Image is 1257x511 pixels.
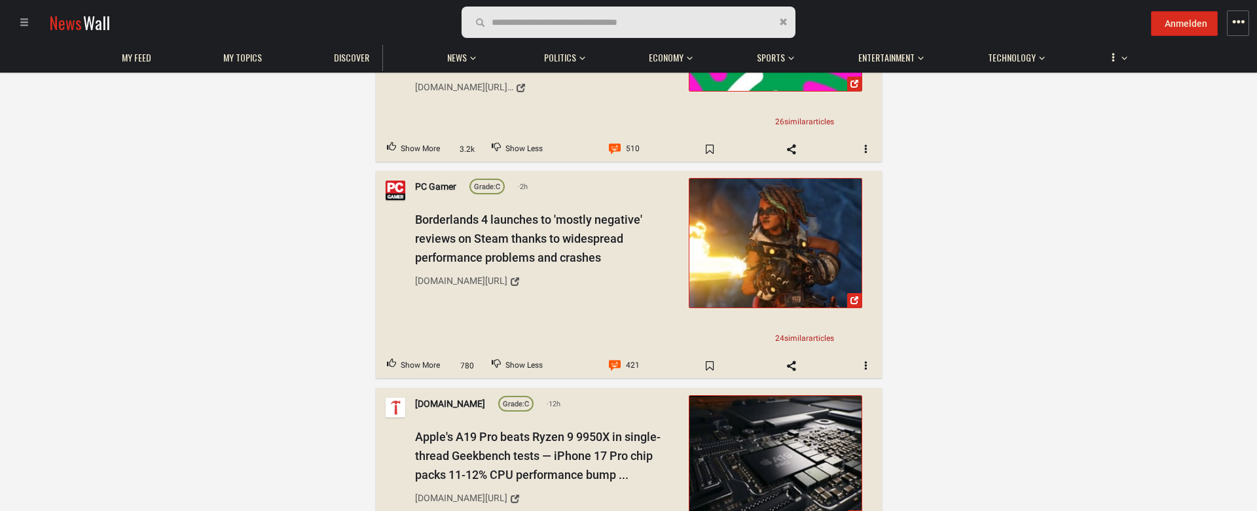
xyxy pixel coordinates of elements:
[401,357,440,374] span: Show More
[456,360,479,372] span: 780
[691,355,729,376] span: Bookmark
[597,353,650,378] a: Comment
[386,398,405,417] img: Profile picture of tomshardware.com
[750,39,794,71] button: Sports
[401,141,440,158] span: Show More
[770,115,839,128] a: 26similararticles
[503,400,524,408] span: Grade:
[83,10,110,35] span: Wall
[772,138,810,159] span: Share
[415,213,642,264] span: Borderlands 4 launches to 'mostly negative' reviews on Steam thanks to widespread performance pro...
[415,396,485,411] a: [DOMAIN_NAME]
[469,179,505,194] a: Grade:C
[597,137,650,162] a: Comment
[518,181,528,193] span: 2h
[49,10,110,35] a: NewsWall
[775,334,834,343] span: 24 articles
[122,52,151,63] span: My Feed
[481,353,554,378] button: Downvote
[334,52,369,63] span: Discover
[750,45,792,71] a: Sports
[547,398,560,410] span: 12h
[503,398,529,410] div: C
[376,353,451,378] button: Upvote
[852,39,924,71] button: Entertainment
[642,39,693,71] button: Economy
[505,357,543,374] span: Show Less
[625,357,639,374] span: 421
[474,182,500,194] div: C
[537,45,583,71] a: Politics
[441,39,480,71] button: News
[852,45,921,71] a: Entertainment
[498,396,534,412] a: Grade:C
[988,52,1036,63] span: Technology
[689,179,861,308] img: Borderlands 4 launches to 'mostly negative' reviews on Steam ...
[505,141,543,158] span: Show Less
[981,45,1042,71] a: Technology
[415,271,680,293] a: [DOMAIN_NAME][URL]
[981,39,1045,71] button: Technology
[386,181,405,200] img: Profile picture of PC Gamer
[858,52,915,63] span: Entertainment
[772,355,810,376] span: Share
[456,143,479,155] span: 3.2k
[441,45,473,71] a: News
[415,77,680,99] a: [DOMAIN_NAME][URL][MEDICAL_DATA]
[625,141,639,158] span: 510
[642,45,690,71] a: Economy
[415,180,456,194] a: PC Gamer
[537,39,585,71] button: Politics
[757,52,785,63] span: Sports
[691,138,729,159] span: Bookmark
[49,10,82,35] span: News
[1165,18,1207,29] span: Anmelden
[415,80,513,94] div: [DOMAIN_NAME][URL][MEDICAL_DATA]
[775,116,834,126] span: 26 articles
[415,491,507,505] div: [DOMAIN_NAME][URL]
[784,116,809,126] span: similar
[415,487,680,510] a: [DOMAIN_NAME][URL]
[688,178,862,308] a: Borderlands 4 launches to 'mostly negative' reviews on Steam ...
[770,332,839,345] a: 24similararticles
[544,52,576,63] span: Politics
[481,137,554,162] button: Downvote
[447,52,467,63] span: News
[649,52,683,63] span: Economy
[784,334,809,343] span: similar
[415,274,507,289] div: [DOMAIN_NAME][URL]
[474,183,496,192] span: Grade:
[376,137,451,162] button: Upvote
[1151,11,1218,36] button: Anmelden
[415,430,661,482] span: Apple's A19 Pro beats Ryzen 9 9950X in single-thread Geekbench tests — iPhone 17 Pro chip packs 1...
[223,52,262,63] span: My topics
[415,44,680,73] span: Spotify is finally adding support for streaming lossless 24-bit / 44.1 kHz [MEDICAL_DATA] audio t...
